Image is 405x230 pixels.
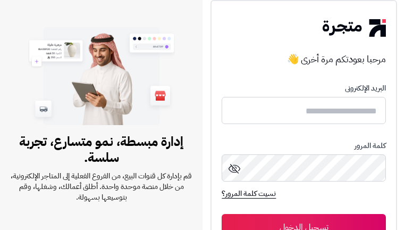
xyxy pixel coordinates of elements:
[222,142,385,150] p: كلمة المرور
[222,84,385,93] p: البريد الإلكترونى
[222,188,276,201] a: نسيت كلمة المرور؟
[10,134,193,166] span: إدارة مبسطة، نمو متسارع، تجربة سلسة.
[323,19,385,36] img: logo-2.png
[222,53,385,65] h3: مرحبا بعودتكم مرة أخرى 👋
[10,171,193,203] span: قم بإدارة كل قنوات البيع، من الفروع الفعلية إلى المتاجر الإلكترونية، من خلال منصة موحدة واحدة. أط...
